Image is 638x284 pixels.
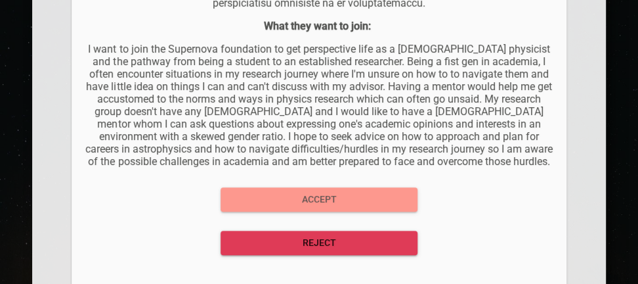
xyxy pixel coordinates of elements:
[85,20,554,32] p: What they want to join:
[221,231,417,255] button: Reject
[85,43,554,168] p: I want to join the Supernova foundation to get perspective life as a [DEMOGRAPHIC_DATA] physicist...
[231,235,407,251] span: Reject
[231,191,407,208] span: Accept
[221,187,417,212] button: Accept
